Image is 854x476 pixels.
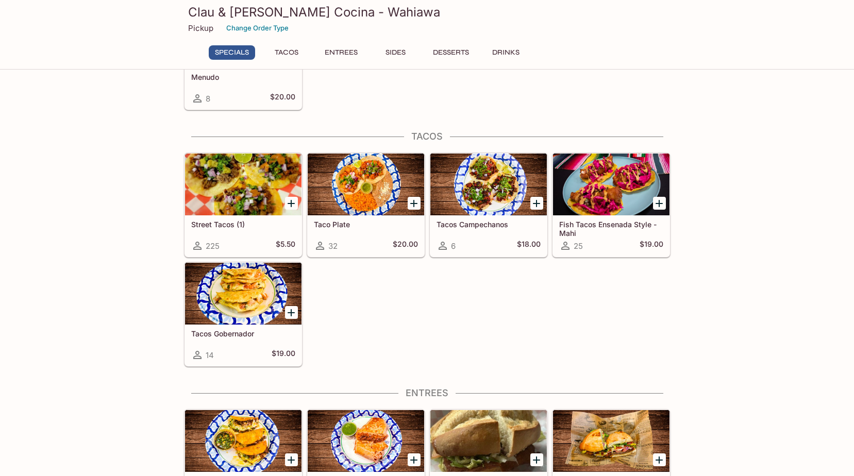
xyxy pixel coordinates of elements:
h5: $19.00 [272,349,295,361]
button: Add Fish Tacos Ensenada Style - Mahi [653,197,666,210]
h3: Clau & [PERSON_NAME] Cocina - Wahiawa [188,4,666,20]
h5: Tacos Campechanos [437,220,541,229]
span: 8 [206,94,210,104]
button: Tacos [263,45,310,60]
h5: $20.00 [270,92,295,105]
h5: Fish Tacos Ensenada Style - Mahi [559,220,663,237]
div: Cubana Torta [553,410,669,472]
button: Change Order Type [222,20,293,36]
span: 6 [451,241,456,251]
button: Add Cubana Torta [653,453,666,466]
div: Street Tacos (1) [185,154,302,215]
div: Taco Plate [308,154,424,215]
div: Tortas [430,410,547,472]
a: Tacos Campechanos6$18.00 [430,153,547,257]
a: Taco Plate32$20.00 [307,153,425,257]
button: Add Street Tacos (1) [285,197,298,210]
div: Fish Tacos Ensenada Style - Mahi [553,154,669,215]
button: Add Birria (Taco, Burrito or Quesadilla) [285,453,298,466]
button: Desserts [427,45,475,60]
a: Fish Tacos Ensenada Style - Mahi25$19.00 [552,153,670,257]
div: Tacos Campechanos [430,154,547,215]
div: Birria (Taco, Burrito or Quesadilla) [185,410,302,472]
button: Entrees [318,45,364,60]
span: 32 [328,241,338,251]
h5: $19.00 [640,240,663,252]
button: Drinks [483,45,529,60]
a: Tacos Gobernador14$19.00 [185,262,302,366]
h5: Street Tacos (1) [191,220,295,229]
h4: Tacos [184,131,671,142]
span: 25 [574,241,583,251]
div: Tacos Gobernador [185,263,302,325]
h4: Entrees [184,387,671,399]
h5: Tacos Gobernador [191,329,295,338]
p: Pickup [188,23,213,33]
button: Add Tacos Campechanos [530,197,543,210]
span: 14 [206,350,214,360]
h5: $18.00 [517,240,541,252]
h5: Menudo [191,73,295,81]
button: Add Taco Plate [408,197,421,210]
a: Street Tacos (1)225$5.50 [185,153,302,257]
span: 225 [206,241,220,251]
button: Specials [209,45,255,60]
div: Burrito or Chimichanga [308,410,424,472]
h5: $5.50 [276,240,295,252]
h5: $20.00 [393,240,418,252]
button: Add Burrito or Chimichanga [408,453,421,466]
button: Add Tacos Gobernador [285,306,298,319]
button: Add Tortas [530,453,543,466]
h5: Taco Plate [314,220,418,229]
button: Sides [373,45,419,60]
